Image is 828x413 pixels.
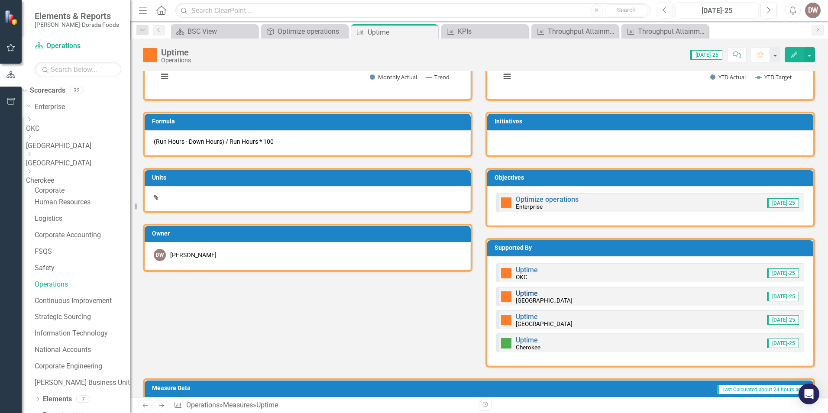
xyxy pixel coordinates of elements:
div: Uptime [368,27,436,38]
a: Optimize operations [263,26,346,37]
a: [GEOGRAPHIC_DATA] [26,158,130,168]
div: 7 [76,395,90,403]
input: Search ClearPoint... [175,3,650,18]
span: [DATE]-25 [767,292,799,301]
a: [GEOGRAPHIC_DATA] [26,141,130,151]
a: Cherokee [26,176,130,186]
small: Cherokee [516,344,540,351]
a: Optimize operations [516,195,579,203]
h3: Objectives [495,174,809,181]
a: Operations [186,401,220,409]
a: Scorecards [30,86,65,96]
button: Show YTD Actual [710,73,746,81]
img: Warning [501,268,511,278]
span: Search [617,6,636,13]
button: View chart menu, Chart [158,71,171,83]
a: Information Technology [35,329,130,339]
div: KPIs [458,26,526,37]
div: Throughput Attainment [638,26,706,37]
button: DW [805,3,821,18]
img: Warning [501,197,511,208]
button: Show Monthly Actual [370,73,417,81]
a: Elements [43,394,72,404]
div: [PERSON_NAME] [170,251,217,259]
a: Logistics [35,214,130,224]
a: Operations [35,280,130,290]
button: Show Trend [426,73,450,81]
a: Corporate Engineering [35,361,130,371]
a: OKC [26,124,130,134]
a: Throughput Attainment [624,26,706,37]
a: Corporate [35,186,130,196]
h3: Owner [152,230,466,237]
img: Warning [501,315,511,325]
button: [DATE]-25 [676,3,758,18]
div: BSC View [188,26,256,37]
span: [DATE]-25 [690,50,722,60]
span: Elements & Reports [35,11,119,21]
span: % [154,194,158,201]
span: (Run Hours - Down Hours) / Run Hours * 100 [154,138,274,145]
button: View chart menu, Chart [501,71,513,83]
a: National Accounts [35,345,130,355]
a: Strategic Sourcing [35,312,130,322]
a: BSC View [173,26,256,37]
div: Open Intercom Messenger [799,384,819,404]
a: KPIs [443,26,526,37]
img: Above Target [501,338,511,348]
h3: Measure Data [152,385,346,391]
small: [GEOGRAPHIC_DATA] [516,297,572,304]
div: 32 [70,87,84,94]
div: Uptime [161,48,191,57]
a: Continuous Improvement [35,296,130,306]
img: Warning [501,291,511,302]
small: [GEOGRAPHIC_DATA] [516,320,572,327]
img: Warning [143,48,157,62]
input: Search Below... [35,62,121,77]
small: [PERSON_NAME]-Dorada Foods [35,21,119,28]
a: Measures [223,401,253,409]
a: Safety [35,263,130,273]
div: » » [174,400,472,410]
h3: Units [152,174,466,181]
div: Operations [161,57,191,64]
a: Uptime [516,289,538,297]
a: Human Resources [35,197,130,207]
a: Enterprise [35,102,130,112]
span: [DATE]-25 [767,315,799,325]
div: Optimize operations [278,26,346,37]
small: Enterprise [516,203,543,210]
div: Uptime [256,401,278,409]
a: Uptime [516,336,538,344]
img: ClearPoint Strategy [4,10,19,25]
div: Throughput Attainment [548,26,616,37]
span: [DATE]-25 [767,268,799,278]
a: FSQS [35,247,130,257]
div: [DATE]-25 [679,6,755,16]
a: Corporate Accounting [35,230,130,240]
a: [PERSON_NAME] Business Unit [35,378,130,388]
span: [DATE]-25 [767,339,799,348]
div: DW [154,249,166,261]
span: [DATE]-25 [767,198,799,208]
a: Uptime [516,266,538,274]
h3: Initiatives [495,118,809,125]
h3: Supported By [495,245,809,251]
a: Throughput Attainment [534,26,616,37]
span: Last Calculated about 24 hours ago [717,385,808,394]
h3: Formula [152,118,466,125]
small: OKC [516,274,527,281]
a: Operations [35,41,121,51]
button: Search [605,4,648,16]
button: Show YTD Target [756,73,792,81]
a: Uptime [516,313,538,321]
